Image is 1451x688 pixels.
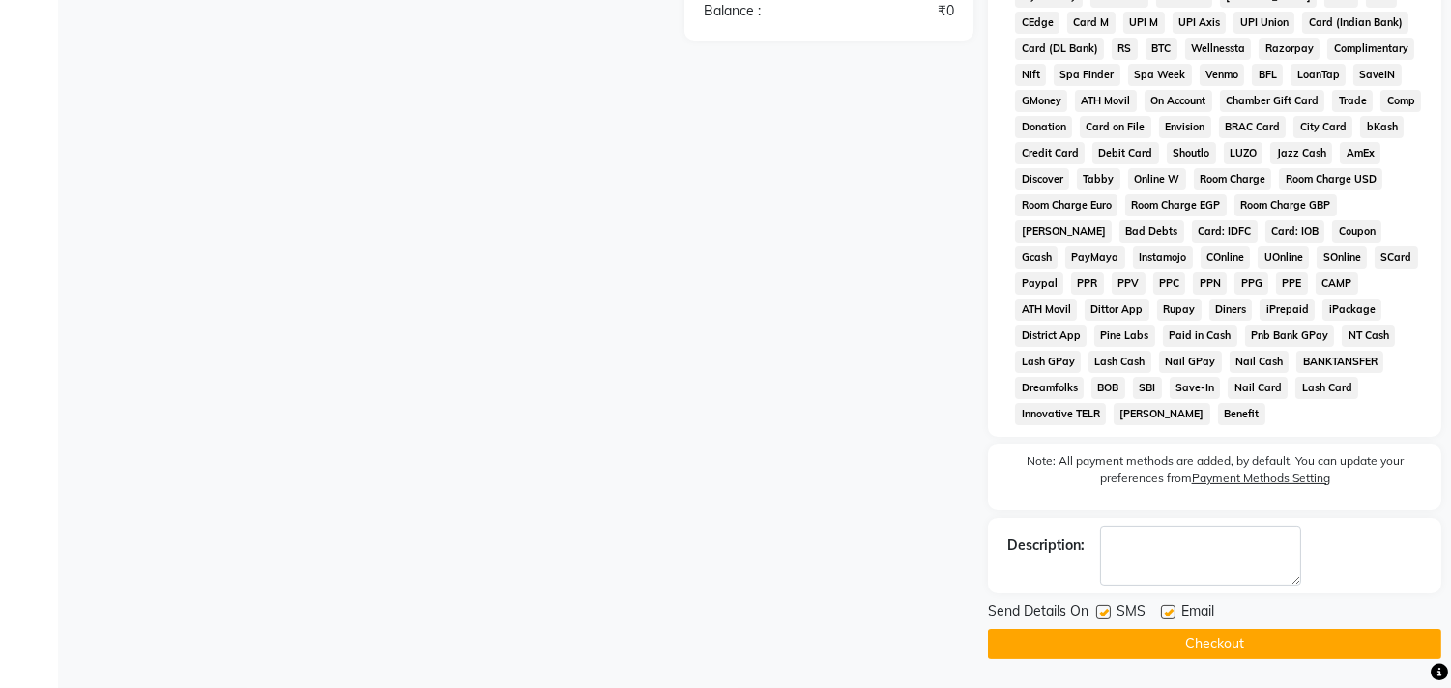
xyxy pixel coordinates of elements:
[1360,116,1404,138] span: bKash
[1375,246,1418,269] span: SCard
[1015,90,1067,112] span: GMoney
[829,1,970,21] div: ₹0
[1015,116,1072,138] span: Donation
[1228,377,1288,399] span: Nail Card
[1185,38,1252,60] span: Wellnessta
[1015,377,1084,399] span: Dreamfolks
[1114,403,1210,425] span: [PERSON_NAME]
[1192,220,1258,243] span: Card: IDFC
[1234,272,1268,295] span: PPG
[1094,325,1155,347] span: Pine Labs
[1233,12,1294,34] span: UPI Union
[1092,142,1159,164] span: Debit Card
[1219,116,1287,138] span: BRAC Card
[1088,351,1151,373] span: Lash Cash
[1291,64,1346,86] span: LoanTap
[1117,601,1146,625] span: SMS
[1091,377,1125,399] span: BOB
[1145,90,1212,112] span: On Account
[1075,90,1137,112] span: ATH Movil
[1015,12,1059,34] span: CEdge
[1270,142,1332,164] span: Jazz Cash
[1128,168,1186,190] span: Online W
[1265,220,1325,243] span: Card: IOB
[1015,142,1085,164] span: Credit Card
[1332,220,1381,243] span: Coupon
[1133,246,1193,269] span: Instamojo
[1224,142,1263,164] span: LUZO
[1054,64,1120,86] span: Spa Finder
[1259,38,1320,60] span: Razorpay
[1157,299,1202,321] span: Rupay
[1123,12,1165,34] span: UPI M
[1015,38,1104,60] span: Card (DL Bank)
[1065,246,1125,269] span: PayMaya
[1252,64,1283,86] span: BFL
[1071,272,1104,295] span: PPR
[1077,168,1120,190] span: Tabby
[1153,272,1186,295] span: PPC
[1380,90,1421,112] span: Comp
[1080,116,1151,138] span: Card on File
[988,601,1088,625] span: Send Details On
[1133,377,1162,399] span: SBI
[1332,90,1373,112] span: Trade
[1209,299,1253,321] span: Diners
[1015,220,1112,243] span: [PERSON_NAME]
[1316,272,1358,295] span: CAMP
[1015,351,1081,373] span: Lash GPay
[1302,12,1408,34] span: Card (Indian Bank)
[1015,194,1117,216] span: Room Charge Euro
[1112,38,1138,60] span: RS
[1353,64,1402,86] span: SaveIN
[1258,246,1309,269] span: UOnline
[1067,12,1116,34] span: Card M
[1015,299,1077,321] span: ATH Movil
[1159,116,1211,138] span: Envision
[1112,272,1146,295] span: PPV
[1007,452,1422,495] label: Note: All payment methods are added, by default. You can update your preferences from
[1015,272,1063,295] span: Paypal
[1193,272,1227,295] span: PPN
[1293,116,1352,138] span: City Card
[1167,142,1216,164] span: Shoutlo
[1230,351,1290,373] span: Nail Cash
[1194,168,1272,190] span: Room Charge
[1340,142,1380,164] span: AmEx
[1015,325,1087,347] span: District App
[1296,351,1383,373] span: BANKTANSFER
[1218,403,1265,425] span: Benefit
[1125,194,1227,216] span: Room Charge EGP
[1085,299,1149,321] span: Dittor App
[1200,64,1245,86] span: Venmo
[1201,246,1251,269] span: COnline
[1260,299,1315,321] span: iPrepaid
[1234,194,1337,216] span: Room Charge GBP
[1159,351,1222,373] span: Nail GPay
[1276,272,1308,295] span: PPE
[1015,403,1106,425] span: Innovative TELR
[1015,246,1058,269] span: Gcash
[689,1,829,21] div: Balance :
[1128,64,1192,86] span: Spa Week
[1015,64,1046,86] span: Nift
[1146,38,1177,60] span: BTC
[1327,38,1414,60] span: Complimentary
[1220,90,1325,112] span: Chamber Gift Card
[1007,535,1085,556] div: Description:
[1170,377,1221,399] span: Save-In
[1295,377,1358,399] span: Lash Card
[1279,168,1382,190] span: Room Charge USD
[1322,299,1381,321] span: iPackage
[1192,470,1330,487] label: Payment Methods Setting
[1119,220,1184,243] span: Bad Debts
[988,629,1441,659] button: Checkout
[1317,246,1367,269] span: SOnline
[1181,601,1214,625] span: Email
[1163,325,1237,347] span: Paid in Cash
[1015,168,1069,190] span: Discover
[1245,325,1335,347] span: Pnb Bank GPay
[1342,325,1395,347] span: NT Cash
[1173,12,1227,34] span: UPI Axis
